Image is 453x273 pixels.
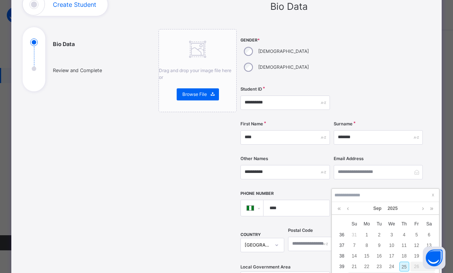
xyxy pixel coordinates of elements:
div: 11 [399,241,409,250]
div: 19 [412,251,422,261]
span: Th [398,221,410,227]
span: Bio Data [270,1,308,12]
td: September 6, 2025 [423,230,435,240]
th: Tue [373,218,385,230]
td: September 1, 2025 [361,230,373,240]
th: Sun [348,218,361,230]
div: 17 [387,251,397,261]
a: 2025 [385,202,401,215]
td: September 21, 2025 [348,261,361,272]
td: September 4, 2025 [398,230,410,240]
div: 13 [424,241,434,250]
span: Su [348,221,361,227]
span: COUNTRY [240,232,261,237]
div: 21 [350,262,359,271]
td: 38 [336,251,348,261]
div: 23 [374,262,384,271]
div: 14 [350,251,359,261]
td: August 31, 2025 [348,230,361,240]
th: Wed [385,218,398,230]
button: Open asap [423,247,445,269]
div: 2 [374,230,384,240]
div: 1 [362,230,372,240]
a: Next month (PageDown) [420,202,426,215]
div: 12 [412,241,422,250]
div: 25 [399,262,409,271]
td: September 2, 2025 [373,230,385,240]
td: September 23, 2025 [373,261,385,272]
div: 31 [350,230,359,240]
td: September 16, 2025 [373,251,385,261]
td: September 11, 2025 [398,240,410,251]
span: Gender [240,37,330,43]
td: 39 [336,261,348,272]
div: 7 [350,241,359,250]
span: Drag and drop your image file here or [159,68,231,80]
label: [DEMOGRAPHIC_DATA] [258,48,309,55]
div: 10 [387,241,397,250]
td: September 19, 2025 [410,251,423,261]
span: Local Government Area [240,264,291,270]
span: We [385,221,398,227]
td: September 12, 2025 [410,240,423,251]
a: Previous month (PageUp) [345,202,351,215]
label: Other Names [240,156,268,162]
td: September 9, 2025 [373,240,385,251]
div: 8 [362,241,372,250]
a: Next year (Control + right) [428,202,435,215]
td: September 14, 2025 [348,251,361,261]
label: Phone Number [240,191,274,197]
div: 22 [362,262,372,271]
div: Drag and drop your image file here orBrowse File [159,29,237,112]
label: First Name [240,121,263,127]
div: 15 [362,251,372,261]
span: Tu [373,221,385,227]
td: September 10, 2025 [385,240,398,251]
span: Fr [410,221,423,227]
div: 9 [374,241,384,250]
td: September 17, 2025 [385,251,398,261]
label: Student ID [240,86,262,93]
td: September 22, 2025 [361,261,373,272]
div: [GEOGRAPHIC_DATA] [245,242,270,248]
th: Mon [361,218,373,230]
div: 3 [387,230,397,240]
th: Thu [398,218,410,230]
td: September 18, 2025 [398,251,410,261]
span: Browse File [182,91,207,98]
a: Last year (Control + left) [336,202,343,215]
td: September 26, 2025 [410,261,423,272]
td: 36 [336,230,348,240]
td: September 24, 2025 [385,261,398,272]
td: September 7, 2025 [348,240,361,251]
td: September 5, 2025 [410,230,423,240]
span: Mo [361,221,373,227]
div: 5 [412,230,422,240]
label: Surname [334,121,353,127]
div: 16 [374,251,384,261]
h1: Create Student [53,2,96,8]
td: September 8, 2025 [361,240,373,251]
td: September 13, 2025 [423,240,435,251]
div: 24 [387,262,397,271]
td: 37 [336,240,348,251]
a: Sep [370,202,385,215]
label: [DEMOGRAPHIC_DATA] [258,64,309,71]
div: 4 [399,230,409,240]
th: Fri [410,218,423,230]
td: September 15, 2025 [361,251,373,261]
td: September 25, 2025 [398,261,410,272]
div: 18 [399,251,409,261]
label: Postal Code [288,227,313,234]
div: 6 [424,230,434,240]
th: Sat [423,218,435,230]
div: 26 [410,262,423,271]
label: Email Address [334,156,364,162]
td: September 3, 2025 [385,230,398,240]
span: Sa [423,221,435,227]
